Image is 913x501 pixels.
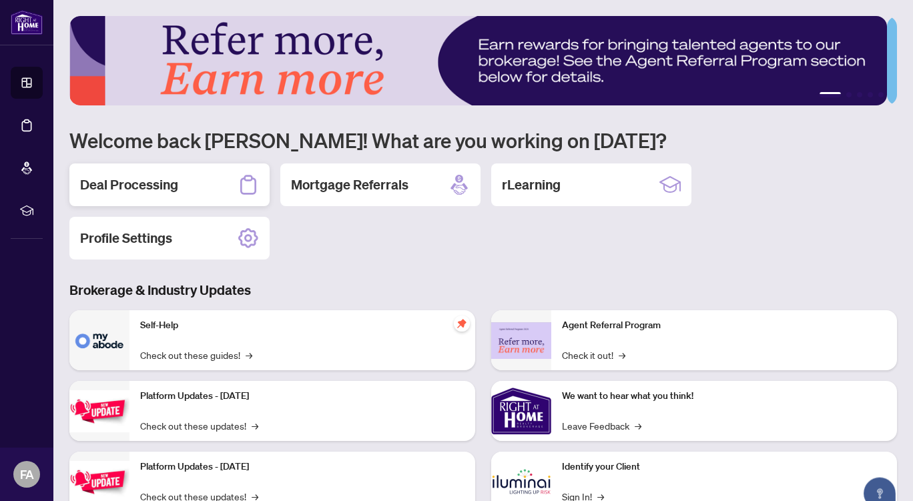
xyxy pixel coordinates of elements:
button: Open asap [860,454,900,494]
button: 4 [868,92,873,97]
button: 3 [857,92,862,97]
img: Agent Referral Program [491,322,551,359]
h3: Brokerage & Industry Updates [69,281,897,300]
p: Platform Updates - [DATE] [140,460,465,474]
img: Slide 0 [69,16,887,105]
span: → [246,348,252,362]
h2: Profile Settings [80,229,172,247]
p: We want to hear what you think! [562,389,886,404]
p: Identify your Client [562,460,886,474]
span: → [619,348,625,362]
a: Check out these guides!→ [140,348,252,362]
h2: Mortgage Referrals [291,175,408,194]
p: Platform Updates - [DATE] [140,389,465,404]
a: Check out these updates!→ [140,418,258,433]
img: We want to hear what you think! [491,381,551,441]
img: Self-Help [69,310,129,370]
img: logo [11,10,43,35]
span: → [252,418,258,433]
button: 5 [878,92,884,97]
a: Check it out!→ [562,348,625,362]
span: FA [20,465,34,484]
img: Platform Updates - July 21, 2025 [69,390,129,432]
h2: rLearning [502,175,561,194]
p: Agent Referral Program [562,318,886,333]
h1: Welcome back [PERSON_NAME]! What are you working on [DATE]? [69,127,897,153]
span: → [635,418,641,433]
p: Self-Help [140,318,465,333]
a: Leave Feedback→ [562,418,641,433]
button: 2 [846,92,852,97]
span: pushpin [454,316,470,332]
button: 1 [820,92,841,97]
h2: Deal Processing [80,175,178,194]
